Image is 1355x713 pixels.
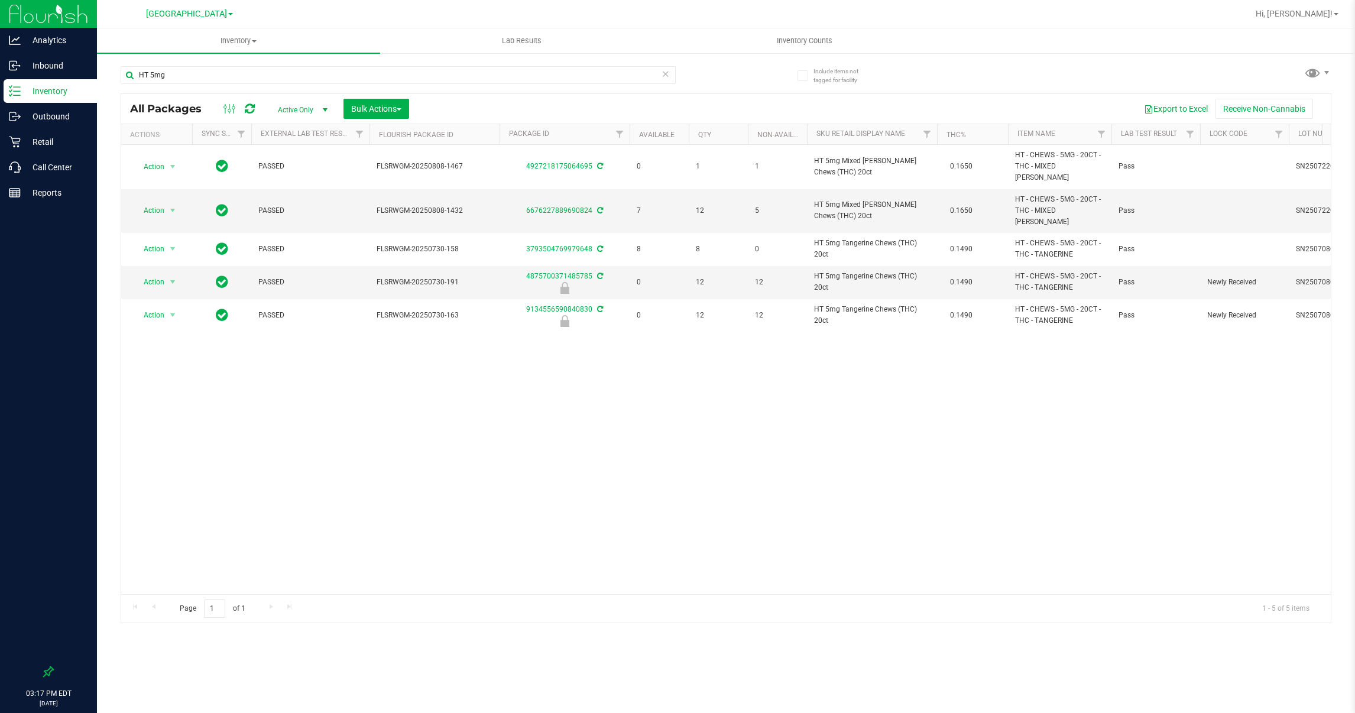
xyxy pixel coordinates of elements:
[166,274,180,290] span: select
[1298,129,1341,138] a: Lot Number
[12,618,47,654] iframe: Resource center
[696,161,741,172] span: 1
[43,666,54,678] label: Pin the sidebar to full width on large screens
[97,28,380,53] a: Inventory
[1210,129,1247,138] a: Lock Code
[121,66,676,84] input: Search Package ID, Item Name, SKU, Lot or Part Number...
[232,124,251,144] a: Filter
[377,244,492,255] span: FLSRWGM-20250730-158
[595,206,603,215] span: Sync from Compliance System
[5,699,92,708] p: [DATE]
[146,9,227,19] span: [GEOGRAPHIC_DATA]
[637,310,682,321] span: 0
[166,307,180,323] span: select
[526,305,592,313] a: 9134556590840830
[133,241,165,257] span: Action
[166,158,180,175] span: select
[9,187,21,199] inline-svg: Reports
[9,60,21,72] inline-svg: Inbound
[1015,304,1104,326] span: HT - CHEWS - 5MG - 20CT - THC - TANGERINE
[755,244,800,255] span: 0
[21,84,92,98] p: Inventory
[662,66,670,82] span: Clear
[595,245,603,253] span: Sync from Compliance System
[761,35,848,46] span: Inventory Counts
[814,304,930,326] span: HT 5mg Tangerine Chews (THC) 20ct
[343,99,409,119] button: Bulk Actions
[133,274,165,290] span: Action
[526,245,592,253] a: 3793504769979648
[595,305,603,313] span: Sync from Compliance System
[21,160,92,174] p: Call Center
[1015,150,1104,184] span: HT - CHEWS - 5MG - 20CT - THC - MIXED [PERSON_NAME]
[637,277,682,288] span: 0
[21,59,92,73] p: Inbound
[170,599,255,618] span: Page of 1
[9,34,21,46] inline-svg: Analytics
[755,205,800,216] span: 5
[944,158,978,175] span: 0.1650
[9,161,21,173] inline-svg: Call Center
[377,277,492,288] span: FLSRWGM-20250730-191
[698,131,711,139] a: Qty
[1119,277,1193,288] span: Pass
[1256,9,1333,18] span: Hi, [PERSON_NAME]!
[814,271,930,293] span: HT 5mg Tangerine Chews (THC) 20ct
[133,158,165,175] span: Action
[1253,599,1319,617] span: 1 - 5 of 5 items
[258,205,362,216] span: PASSED
[9,136,21,148] inline-svg: Retail
[97,35,380,46] span: Inventory
[35,617,49,631] iframe: Resource center unread badge
[1207,277,1282,288] span: Newly Received
[1207,310,1282,321] span: Newly Received
[216,158,228,174] span: In Sync
[133,307,165,323] span: Action
[816,129,905,138] a: Sku Retail Display Name
[944,307,978,324] span: 0.1490
[813,67,873,85] span: Include items not tagged for facility
[755,310,800,321] span: 12
[1119,205,1193,216] span: Pass
[216,202,228,219] span: In Sync
[757,131,810,139] a: Non-Available
[755,277,800,288] span: 12
[1181,124,1200,144] a: Filter
[509,129,549,138] a: Package ID
[377,310,492,321] span: FLSRWGM-20250730-163
[130,102,213,115] span: All Packages
[696,310,741,321] span: 12
[696,205,741,216] span: 12
[1015,194,1104,228] span: HT - CHEWS - 5MG - 20CT - THC - MIXED [PERSON_NAME]
[1136,99,1215,119] button: Export to Excel
[918,124,937,144] a: Filter
[637,205,682,216] span: 7
[379,131,453,139] a: Flourish Package ID
[1119,244,1193,255] span: Pass
[21,109,92,124] p: Outbound
[377,205,492,216] span: FLSRWGM-20250808-1432
[130,131,187,139] div: Actions
[9,85,21,97] inline-svg: Inventory
[486,35,557,46] span: Lab Results
[944,202,978,219] span: 0.1650
[595,162,603,170] span: Sync from Compliance System
[696,277,741,288] span: 12
[380,28,663,53] a: Lab Results
[21,186,92,200] p: Reports
[216,274,228,290] span: In Sync
[663,28,946,53] a: Inventory Counts
[1092,124,1111,144] a: Filter
[21,33,92,47] p: Analytics
[526,162,592,170] a: 4927218175064695
[814,238,930,260] span: HT 5mg Tangerine Chews (THC) 20ct
[526,206,592,215] a: 6676227889690824
[1017,129,1055,138] a: Item Name
[1215,99,1313,119] button: Receive Non-Cannabis
[755,161,800,172] span: 1
[637,244,682,255] span: 8
[377,161,492,172] span: FLSRWGM-20250808-1467
[498,282,631,294] div: Newly Received
[1015,271,1104,293] span: HT - CHEWS - 5MG - 20CT - THC - TANGERINE
[258,244,362,255] span: PASSED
